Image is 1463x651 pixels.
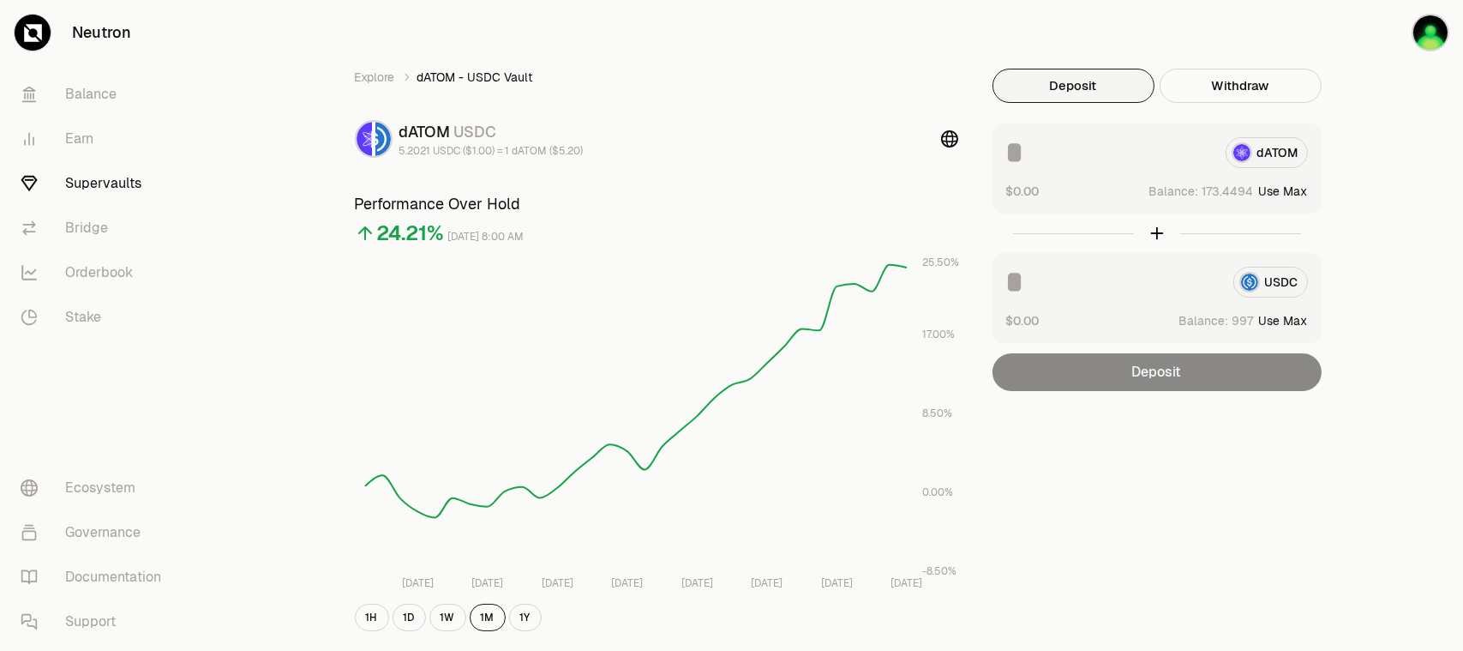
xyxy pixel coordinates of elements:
span: Balance: [1149,183,1199,200]
a: Support [7,600,185,644]
button: 1M [470,604,506,631]
button: $0.00 [1006,182,1040,200]
img: USDC Logo [375,122,391,156]
span: USDC [454,122,497,142]
tspan: [DATE] [820,577,852,591]
button: Deposit [992,69,1154,103]
div: dATOM [399,120,584,144]
a: Governance [7,510,185,555]
h3: Performance Over Hold [355,192,958,216]
tspan: 17.00% [922,328,955,341]
a: Ecosystem [7,466,185,510]
a: Orderbook [7,250,185,295]
tspan: [DATE] [401,577,433,591]
tspan: 25.50% [922,256,959,269]
button: 1H [355,604,389,631]
div: [DATE] 8:00 AM [448,227,525,247]
a: Supervaults [7,161,185,206]
button: Withdraw [1160,69,1322,103]
img: dATOM Logo [357,122,372,156]
a: Stake [7,295,185,340]
img: cold wallet 60 [1412,14,1449,51]
a: Explore [355,69,395,86]
div: 24.21% [377,220,445,247]
div: 5.2021 USDC ($1.00) = 1 dATOM ($5.20) [399,144,584,158]
span: dATOM - USDC Vault [417,69,533,86]
button: Use Max [1259,312,1308,329]
tspan: 8.50% [922,407,952,420]
a: Documentation [7,555,185,600]
span: Balance: [1179,312,1229,329]
tspan: -8.50% [922,564,956,578]
button: $0.00 [1006,311,1040,329]
tspan: [DATE] [541,577,573,591]
a: Bridge [7,206,185,250]
tspan: [DATE] [471,577,503,591]
a: Earn [7,117,185,161]
tspan: 0.00% [922,485,953,499]
tspan: [DATE] [681,577,712,591]
button: Use Max [1259,183,1308,200]
button: 1D [393,604,426,631]
tspan: [DATE] [611,577,643,591]
a: Balance [7,72,185,117]
button: 1W [429,604,466,631]
nav: breadcrumb [355,69,958,86]
tspan: [DATE] [751,577,782,591]
tspan: [DATE] [890,577,922,591]
button: 1Y [509,604,542,631]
